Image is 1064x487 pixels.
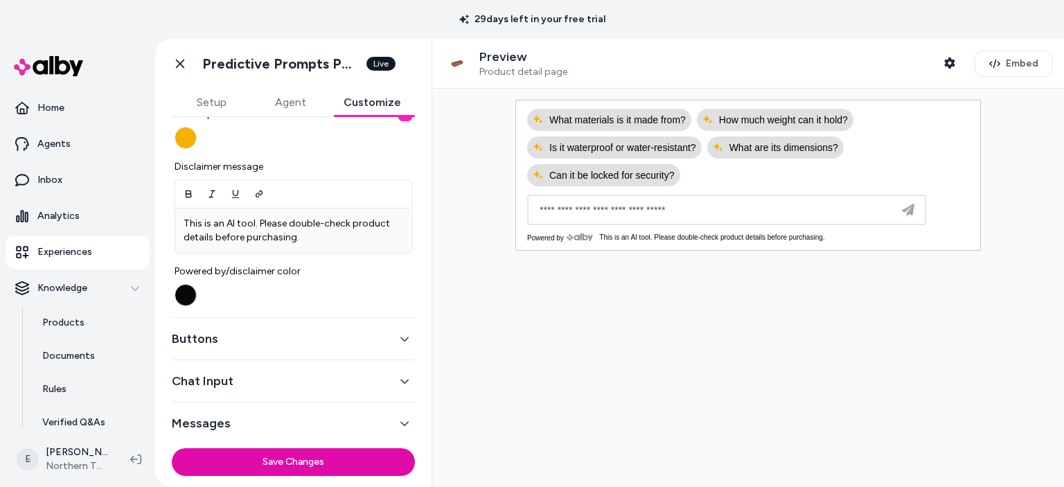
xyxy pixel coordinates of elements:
[8,437,119,481] button: E[PERSON_NAME]Northern Tool
[224,181,247,206] button: Underline (Ctrl+I)
[175,265,412,278] span: Powered by/disclaimer color
[37,209,80,223] p: Analytics
[37,173,62,187] p: Inbox
[46,459,108,473] span: Northern Tool
[6,163,150,197] a: Inbox
[37,101,64,115] p: Home
[172,371,415,391] button: Chat Input
[28,406,150,439] a: Verified Q&As
[247,181,271,206] button: Link
[14,56,83,76] img: alby Logo
[202,55,358,73] h1: Predictive Prompts PDP
[37,137,71,151] p: Agents
[177,181,200,206] button: Bold (Ctrl+B)
[172,414,415,433] button: Messages
[17,448,39,470] span: E
[28,339,150,373] a: Documents
[172,89,251,116] button: Setup
[6,236,150,269] a: Experiences
[200,181,224,206] button: Italic (Ctrl+U)
[37,245,92,259] p: Experiences
[6,272,150,305] button: Knowledge
[42,349,95,363] p: Documents
[184,217,403,245] p: This is an AI tool. Please double-check product details before purchasing.
[42,416,105,430] p: Verified Q&As
[6,200,150,233] a: Analytics
[366,57,396,71] div: Live
[443,50,471,78] img: Government Surplus 25in. Rocket Box, Low Profile
[42,382,66,396] p: Rules
[28,306,150,339] a: Products
[42,316,85,330] p: Products
[172,329,415,348] button: Buttons
[175,160,412,254] div: Disclaimer message
[975,51,1053,77] button: Embed
[175,284,197,306] button: Powered by/disclaimer color
[251,89,330,116] button: Agent
[37,281,87,295] p: Knowledge
[6,91,150,125] a: Home
[46,445,108,459] p: [PERSON_NAME]
[172,448,415,476] button: Save Changes
[479,49,567,65] p: Preview
[479,66,567,78] span: Product detail page
[1006,57,1038,71] span: Embed
[330,89,415,116] button: Customize
[6,127,150,161] a: Agents
[451,12,614,26] p: 29 days left in your free trial
[28,373,150,406] a: Rules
